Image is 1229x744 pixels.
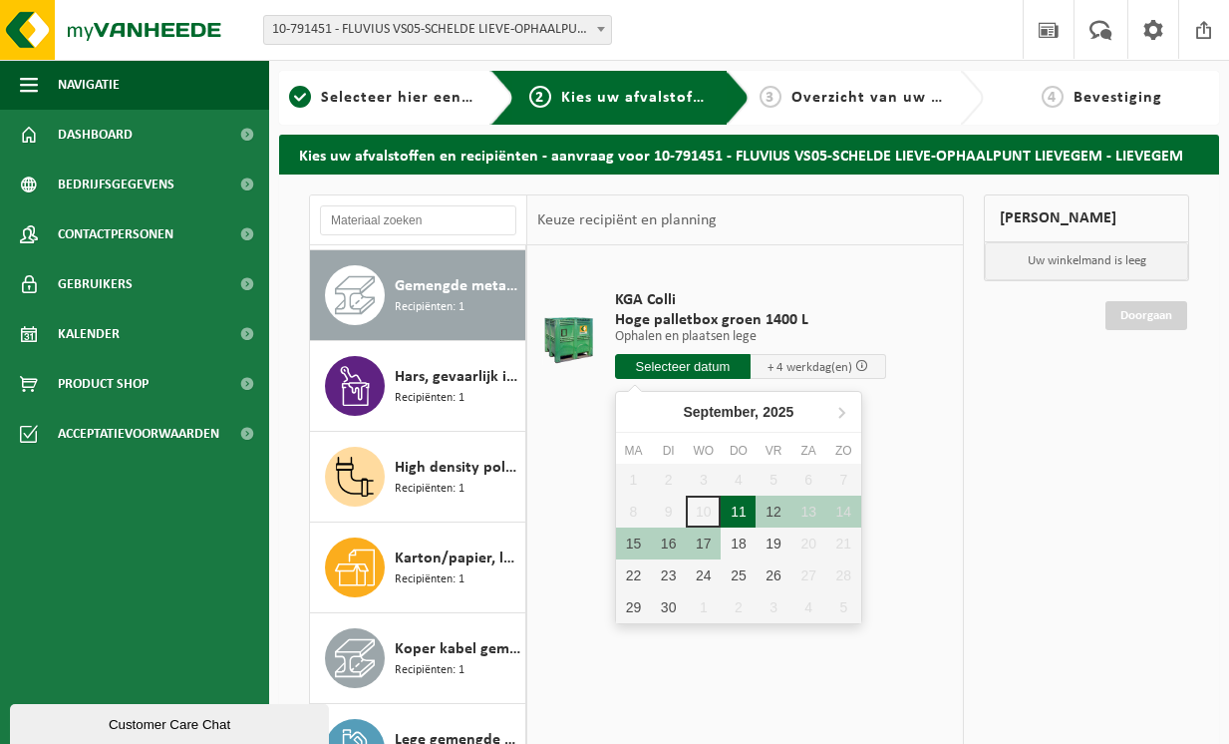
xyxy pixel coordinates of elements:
button: Karton/papier, los (bedrijven) Recipiënten: 1 [310,523,526,613]
span: Gebruikers [58,259,133,309]
div: za [791,441,826,461]
span: Recipiënten: 1 [395,389,464,408]
span: 10-791451 - FLUVIUS VS05-SCHELDE LIEVE-OPHAALPUNT LIEVEGEM - LIEVEGEM [264,16,611,44]
button: Hars, gevaarlijk in kleinverpakking Recipiënten: 1 [310,341,526,432]
button: Gemengde metalen Recipiënten: 1 [310,250,526,341]
span: Koper kabel gemengd [395,637,520,661]
div: 2 [721,591,756,623]
span: + 4 werkdag(en) [768,361,852,374]
div: 12 [756,496,790,528]
a: Doorgaan [1105,301,1187,330]
iframe: chat widget [10,700,333,744]
button: Koper kabel gemengd Recipiënten: 1 [310,613,526,704]
a: 1Selecteer hier een vestiging [289,86,474,110]
div: di [651,441,686,461]
span: Gemengde metalen [395,274,520,298]
div: 17 [686,528,721,559]
span: Bevestiging [1074,90,1162,106]
span: Dashboard [58,110,133,160]
span: Acceptatievoorwaarden [58,409,219,459]
div: 23 [651,559,686,591]
p: Ophalen en plaatsen lege [615,330,886,344]
div: 30 [651,591,686,623]
div: ma [616,441,651,461]
div: 15 [616,528,651,559]
span: 2 [529,86,551,108]
div: 1 [686,591,721,623]
div: 11 [721,496,756,528]
span: Recipiënten: 1 [395,661,464,680]
div: Keuze recipiënt en planning [527,195,727,245]
span: 10-791451 - FLUVIUS VS05-SCHELDE LIEVE-OPHAALPUNT LIEVEGEM - LIEVEGEM [263,15,612,45]
span: Selecteer hier een vestiging [321,90,536,106]
span: Overzicht van uw aanvraag [791,90,1002,106]
div: 22 [616,559,651,591]
span: Product Shop [58,359,149,409]
div: 3 [756,591,790,623]
div: 19 [756,528,790,559]
p: Uw winkelmand is leeg [985,242,1188,280]
span: High density polyethyleen (HDPE) gekleurd [395,456,520,480]
span: Navigatie [58,60,120,110]
div: vr [756,441,790,461]
span: Kalender [58,309,120,359]
input: Materiaal zoeken [320,205,516,235]
div: 18 [721,528,756,559]
span: Kies uw afvalstoffen en recipiënten [561,90,835,106]
span: Karton/papier, los (bedrijven) [395,547,520,570]
span: 1 [289,86,311,108]
div: [PERSON_NAME] [984,194,1189,242]
div: zo [826,441,861,461]
span: Recipiënten: 1 [395,570,464,589]
h2: Kies uw afvalstoffen en recipiënten - aanvraag voor 10-791451 - FLUVIUS VS05-SCHELDE LIEVE-OPHAAL... [279,135,1219,174]
div: 24 [686,559,721,591]
div: 29 [616,591,651,623]
span: Bedrijfsgegevens [58,160,174,209]
div: do [721,441,756,461]
div: wo [686,441,721,461]
div: 26 [756,559,790,591]
span: Hoge palletbox groen 1400 L [615,310,886,330]
button: High density polyethyleen (HDPE) gekleurd Recipiënten: 1 [310,432,526,523]
span: KGA Colli [615,290,886,310]
div: 16 [651,528,686,559]
span: Hars, gevaarlijk in kleinverpakking [395,365,520,389]
span: 4 [1042,86,1064,108]
span: 3 [760,86,781,108]
span: Contactpersonen [58,209,173,259]
span: Recipiënten: 1 [395,480,464,499]
span: Recipiënten: 1 [395,298,464,317]
i: 2025 [763,405,793,419]
div: September, [676,396,802,428]
input: Selecteer datum [615,354,751,379]
div: 25 [721,559,756,591]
